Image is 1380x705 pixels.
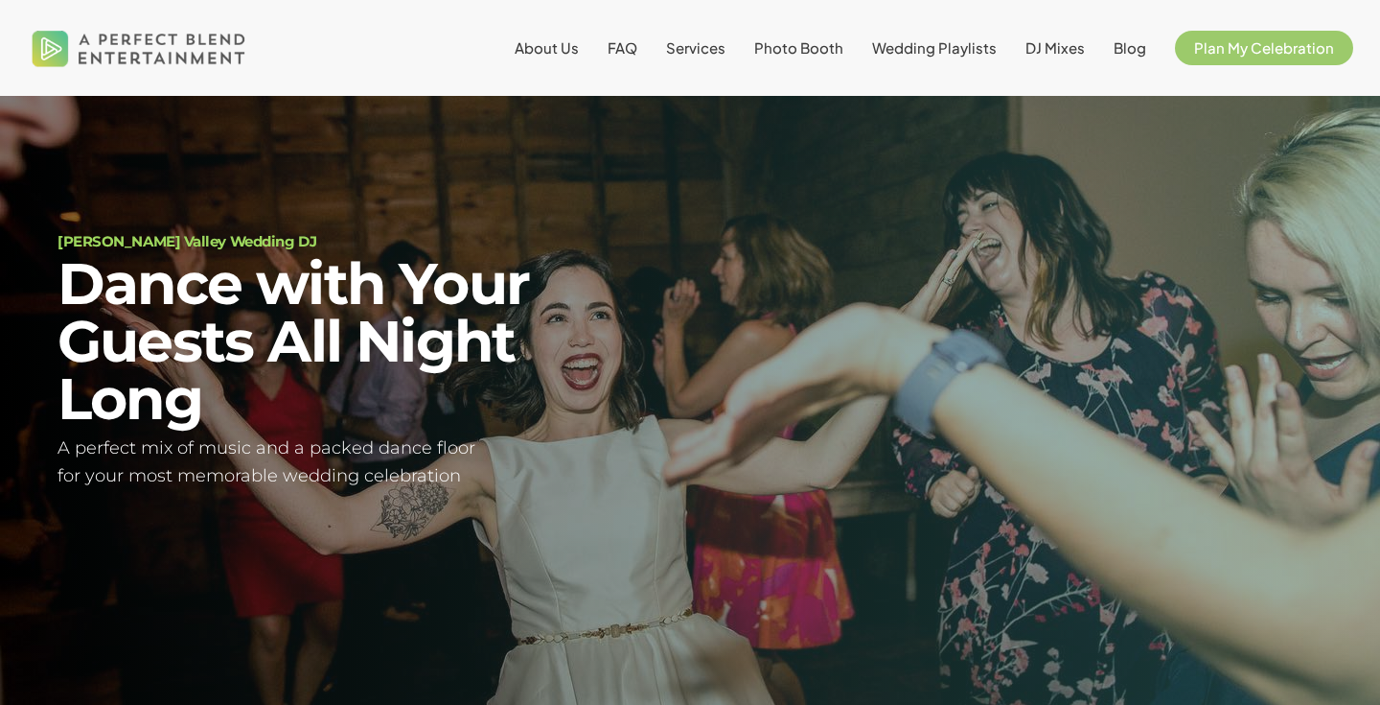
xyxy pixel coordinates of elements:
[872,40,997,56] a: Wedding Playlists
[608,38,637,57] span: FAQ
[1175,40,1353,56] a: Plan My Celebration
[608,40,637,56] a: FAQ
[27,13,251,82] img: A Perfect Blend Entertainment
[872,38,997,57] span: Wedding Playlists
[57,435,666,490] h5: A perfect mix of music and a packed dance floor for your most memorable wedding celebration
[1025,38,1085,57] span: DJ Mixes
[1025,40,1085,56] a: DJ Mixes
[666,40,725,56] a: Services
[666,38,725,57] span: Services
[1114,38,1146,57] span: Blog
[515,38,579,57] span: About Us
[754,40,843,56] a: Photo Booth
[754,38,843,57] span: Photo Booth
[57,255,666,428] h2: Dance with Your Guests All Night Long
[1194,38,1334,57] span: Plan My Celebration
[57,234,666,248] h1: [PERSON_NAME] Valley Wedding DJ
[515,40,579,56] a: About Us
[1114,40,1146,56] a: Blog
